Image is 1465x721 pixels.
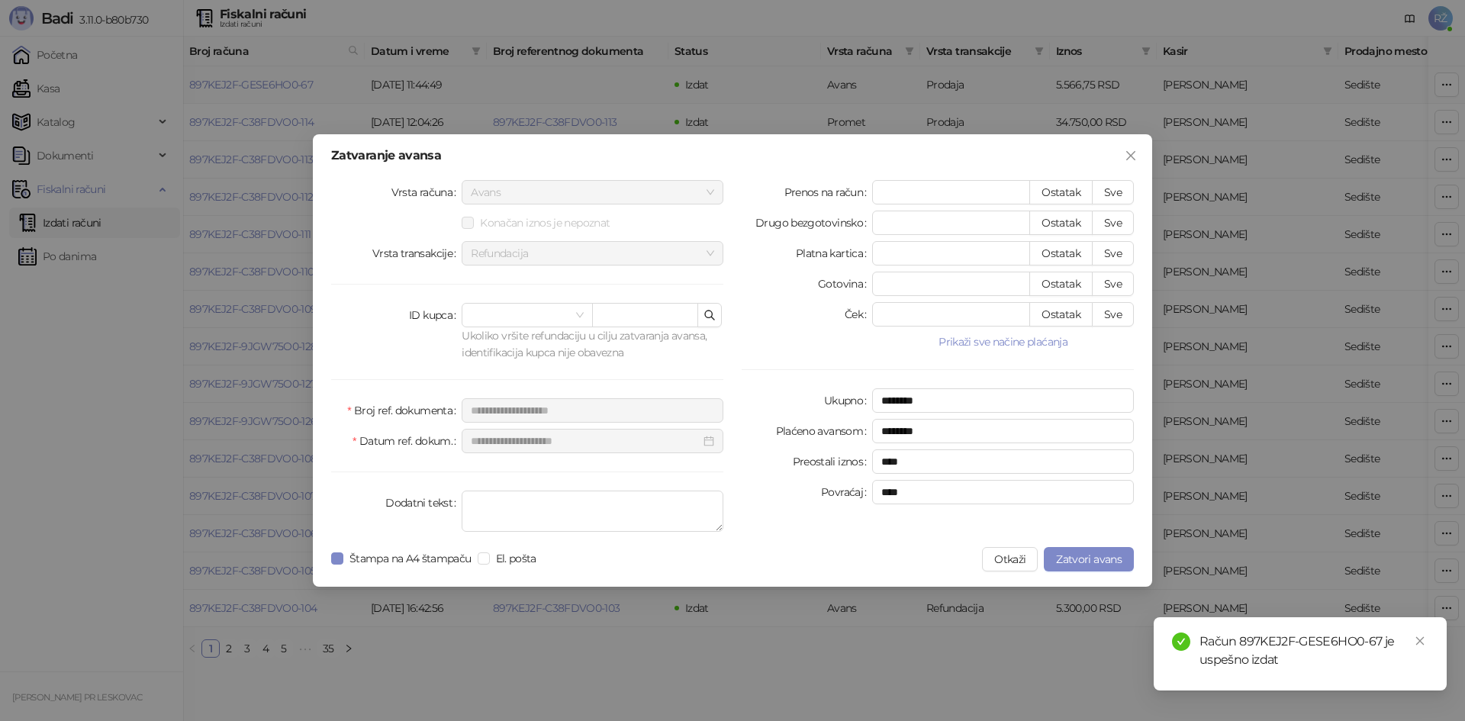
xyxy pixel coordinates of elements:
[471,181,714,204] span: Avans
[331,150,1134,162] div: Zatvaranje avansa
[1125,150,1137,162] span: close
[776,419,873,443] label: Plaćeno avansom
[471,433,700,449] input: Datum ref. dokum.
[793,449,873,474] label: Preostali iznos
[824,388,873,413] label: Ukupno
[462,327,723,361] div: Ukoliko vršite refundaciju u cilju zatvaranja avansa, identifikacija kupca nije obavezna
[784,180,873,204] label: Prenos na račun
[818,272,872,296] label: Gotovina
[1092,241,1134,266] button: Sve
[1415,636,1425,646] span: close
[796,241,872,266] label: Platna kartica
[385,491,462,515] label: Dodatni tekst
[1119,150,1143,162] span: Zatvori
[755,211,872,235] label: Drugo bezgotovinsko
[982,547,1038,571] button: Otkaži
[391,180,462,204] label: Vrsta računa
[1119,143,1143,168] button: Close
[1092,211,1134,235] button: Sve
[474,214,616,231] span: Konačan iznos je nepoznat
[872,333,1134,351] button: Prikaži sve načine plaćanja
[1412,632,1428,649] a: Close
[353,429,462,453] label: Datum ref. dokum.
[1029,211,1093,235] button: Ostatak
[1056,552,1122,566] span: Zatvori avans
[821,480,872,504] label: Povraćaj
[1029,272,1093,296] button: Ostatak
[343,550,478,567] span: Štampa na A4 štampaču
[1172,632,1190,651] span: check-circle
[462,491,723,532] textarea: Dodatni tekst
[409,303,462,327] label: ID kupca
[1029,302,1093,327] button: Ostatak
[347,398,462,423] label: Broj ref. dokumenta
[372,241,462,266] label: Vrsta transakcije
[1199,632,1428,669] div: Račun 897KEJ2F-GESE6HO0-67 je uspešno izdat
[490,550,543,567] span: El. pošta
[1029,180,1093,204] button: Ostatak
[462,398,723,423] input: Broj ref. dokumenta
[1092,180,1134,204] button: Sve
[1092,302,1134,327] button: Sve
[1044,547,1134,571] button: Zatvori avans
[845,302,872,327] label: Ček
[1092,272,1134,296] button: Sve
[1029,241,1093,266] button: Ostatak
[471,242,714,265] span: Refundacija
